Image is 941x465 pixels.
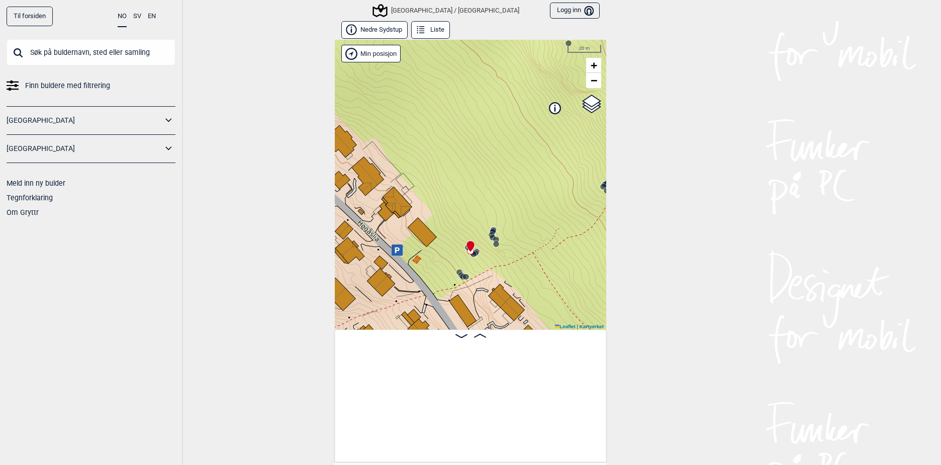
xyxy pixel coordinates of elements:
[25,79,110,93] span: Finn buldere med filtrering
[586,58,601,73] a: Zoom in
[586,73,601,88] a: Zoom out
[7,79,175,93] a: Finn buldere med filtrering
[580,324,604,329] a: Kartverket
[555,324,576,329] a: Leaflet
[341,21,408,39] button: Nedre Sydstup
[7,113,162,128] a: [GEOGRAPHIC_DATA]
[133,7,141,26] button: SV
[7,39,175,65] input: Søk på buldernavn, sted eller samling
[7,7,53,26] a: Til forsiden
[7,179,65,187] a: Meld inn ny bulder
[582,93,601,115] a: Layers
[591,59,597,71] span: +
[7,141,162,156] a: [GEOGRAPHIC_DATA]
[118,7,127,27] button: NO
[148,7,156,26] button: EN
[568,45,601,53] div: 20 m
[550,3,600,19] button: Logg inn
[7,194,53,202] a: Tegnforklaring
[577,324,578,329] span: |
[591,74,597,87] span: −
[7,208,39,216] a: Om Gryttr
[341,45,401,62] div: Vis min posisjon
[374,5,519,17] div: [GEOGRAPHIC_DATA] / [GEOGRAPHIC_DATA]
[411,21,450,39] button: Liste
